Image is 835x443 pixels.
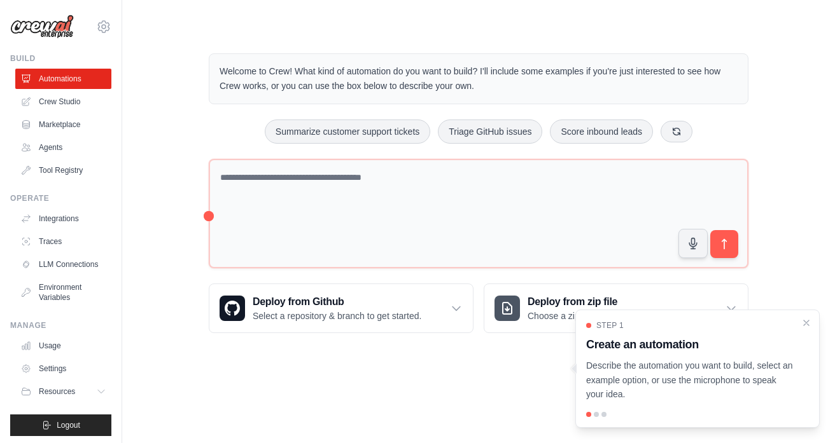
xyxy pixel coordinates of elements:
a: Marketplace [15,114,111,135]
span: Logout [57,420,80,430]
button: Resources [15,381,111,402]
p: Welcome to Crew! What kind of automation do you want to build? I'll include some examples if you'... [220,64,738,93]
a: Integrations [15,208,111,229]
div: Manage [10,320,111,331]
button: Close walkthrough [801,318,811,328]
h3: Deploy from zip file [528,294,635,310]
a: Tool Registry [15,160,111,181]
span: Step 1 [596,320,624,331]
a: Usage [15,336,111,356]
a: LLM Connections [15,254,111,275]
div: Operate [10,193,111,203]
p: Select a repository & branch to get started. [253,310,421,322]
div: Build [10,53,111,64]
a: Crew Studio [15,92,111,112]
p: Describe the automation you want to build, select an example option, or use the microphone to spe... [586,358,794,402]
a: Agents [15,137,111,158]
button: Score inbound leads [550,119,653,144]
button: Logout [10,414,111,436]
button: Summarize customer support tickets [265,119,430,144]
p: Choose a zip file to upload. [528,310,635,322]
a: Automations [15,69,111,89]
h3: Deploy from Github [253,294,421,310]
img: Logo [10,15,74,39]
span: Resources [39,386,75,397]
a: Traces [15,231,111,252]
a: Settings [15,358,111,379]
button: Triage GitHub issues [438,119,542,144]
a: Environment Variables [15,277,111,308]
h3: Create an automation [586,336,794,353]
